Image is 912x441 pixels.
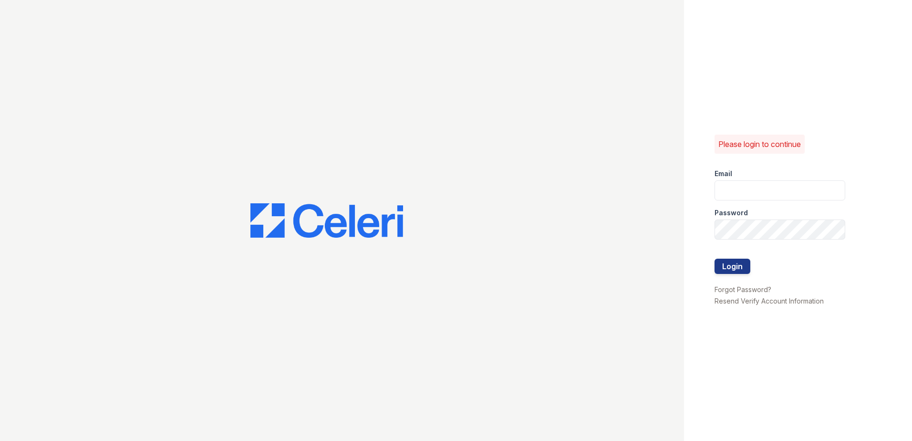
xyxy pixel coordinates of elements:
img: CE_Logo_Blue-a8612792a0a2168367f1c8372b55b34899dd931a85d93a1a3d3e32e68fde9ad4.png [250,203,403,238]
p: Please login to continue [718,138,801,150]
a: Resend Verify Account Information [715,297,824,305]
label: Email [715,169,732,178]
label: Password [715,208,748,218]
button: Login [715,259,750,274]
a: Forgot Password? [715,285,771,294]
